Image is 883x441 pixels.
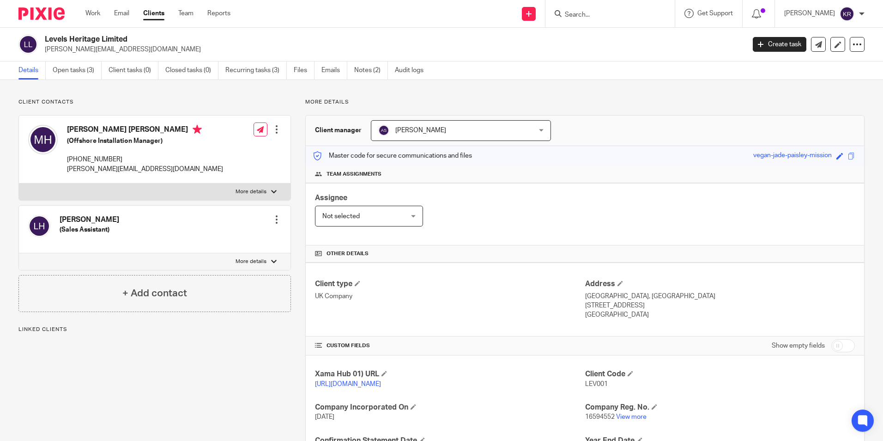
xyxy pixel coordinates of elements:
[305,98,865,106] p: More details
[322,213,360,220] span: Not selected
[321,61,347,80] a: Emails
[28,215,50,237] img: svg%3E
[378,125,389,136] img: svg%3E
[18,98,291,106] p: Client contacts
[67,125,223,136] h4: [PERSON_NAME] [PERSON_NAME]
[585,369,855,379] h4: Client Code
[585,310,855,319] p: [GEOGRAPHIC_DATA]
[67,155,223,164] p: [PHONE_NUMBER]
[616,414,647,420] a: View more
[53,61,102,80] a: Open tasks (3)
[178,9,194,18] a: Team
[315,292,585,301] p: UK Company
[585,301,855,310] p: [STREET_ADDRESS]
[753,151,832,161] div: vegan-jade-paisley-mission
[294,61,314,80] a: Files
[315,194,347,202] span: Assignee
[236,258,266,265] p: More details
[193,125,202,134] i: Primary
[165,61,218,80] a: Closed tasks (0)
[60,225,119,234] h5: (Sales Assistant)
[18,7,65,20] img: Pixie
[236,188,266,196] p: More details
[315,342,585,349] h4: CUSTOM FIELDS
[585,381,608,387] span: LEV001
[225,61,287,80] a: Recurring tasks (3)
[784,9,835,18] p: [PERSON_NAME]
[45,35,600,44] h2: Levels Heritage Limited
[327,250,369,257] span: Other details
[697,10,733,17] span: Get Support
[840,6,854,21] img: svg%3E
[395,61,430,80] a: Audit logs
[313,151,472,160] p: Master code for secure communications and files
[585,279,855,289] h4: Address
[60,215,119,225] h4: [PERSON_NAME]
[315,414,334,420] span: [DATE]
[564,11,647,19] input: Search
[122,286,187,300] h4: + Add contact
[109,61,158,80] a: Client tasks (0)
[28,125,58,154] img: svg%3E
[207,9,230,18] a: Reports
[315,279,585,289] h4: Client type
[67,165,223,174] p: [PERSON_NAME][EMAIL_ADDRESS][DOMAIN_NAME]
[18,61,46,80] a: Details
[327,171,381,178] span: Team assignments
[18,326,291,333] p: Linked clients
[772,341,825,350] label: Show empty fields
[585,403,855,412] h4: Company Reg. No.
[753,37,806,52] a: Create task
[585,414,615,420] span: 16594552
[315,126,362,135] h3: Client manager
[354,61,388,80] a: Notes (2)
[315,369,585,379] h4: Xama Hub 01) URL
[18,35,38,54] img: svg%3E
[315,403,585,412] h4: Company Incorporated On
[143,9,164,18] a: Clients
[67,136,223,146] h5: (Offshore Installation Manager)
[395,127,446,134] span: [PERSON_NAME]
[114,9,129,18] a: Email
[315,381,381,387] a: [URL][DOMAIN_NAME]
[45,45,739,54] p: [PERSON_NAME][EMAIL_ADDRESS][DOMAIN_NAME]
[585,292,855,301] p: [GEOGRAPHIC_DATA], [GEOGRAPHIC_DATA]
[85,9,100,18] a: Work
